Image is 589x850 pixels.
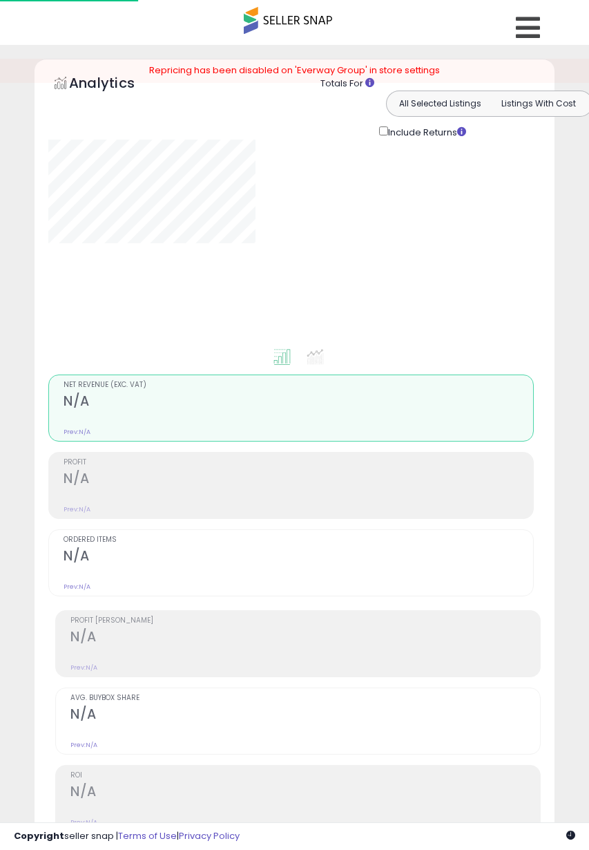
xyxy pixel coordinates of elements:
[64,381,533,389] span: Net Revenue (Exc. VAT)
[179,829,240,842] a: Privacy Policy
[64,548,533,567] h2: N/A
[64,459,533,466] span: Profit
[70,784,540,802] h2: N/A
[149,64,440,77] span: Repricing has been disabled on 'Everway Group' in store settings
[64,428,90,436] small: Prev: N/A
[70,629,540,648] h2: N/A
[70,741,97,749] small: Prev: N/A
[14,830,240,843] div: seller snap | |
[64,505,90,513] small: Prev: N/A
[64,471,533,489] h2: N/A
[64,393,533,412] h2: N/A
[64,536,533,544] span: Ordered Items
[69,73,162,96] h5: Analytics
[64,583,90,591] small: Prev: N/A
[70,772,540,780] span: ROI
[70,695,540,702] span: Avg. Buybox Share
[70,617,540,625] span: Profit [PERSON_NAME]
[70,818,97,827] small: Prev: N/A
[14,829,64,842] strong: Copyright
[118,829,177,842] a: Terms of Use
[70,706,540,725] h2: N/A
[70,663,97,672] small: Prev: N/A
